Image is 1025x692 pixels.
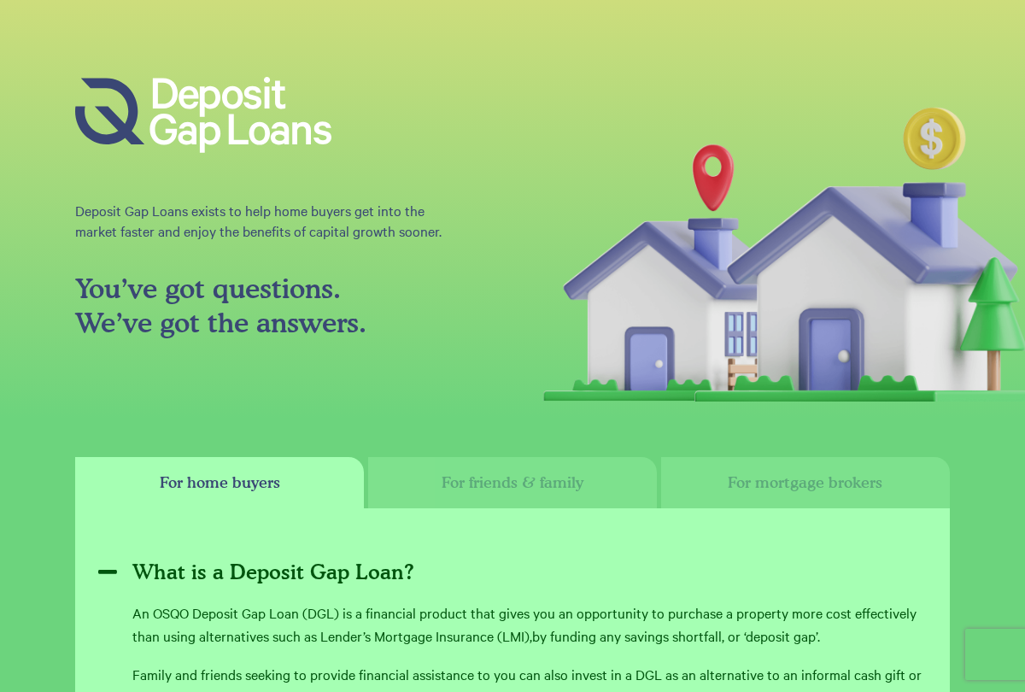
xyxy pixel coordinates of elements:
[512,77,1025,402] img: Homes Side-By-Side
[75,200,466,241] p: Deposit Gap Loans exists to help home buyers get into the market faster and enjoy the benefits of...
[132,601,927,648] p: An OSQO Deposit Gap Loan (DGL) is a financial product that gives you an opportunity to purchase a...
[98,551,927,594] button: What is a Deposit Gap Loan?
[75,457,364,508] button: For home buyers
[530,626,532,645] u: ,
[661,457,950,508] button: For mortgage brokers
[75,272,466,340] h2: You’ve got questions. We’ve got the answers.
[75,457,950,508] div: FAQs
[368,457,657,508] button: For friends & family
